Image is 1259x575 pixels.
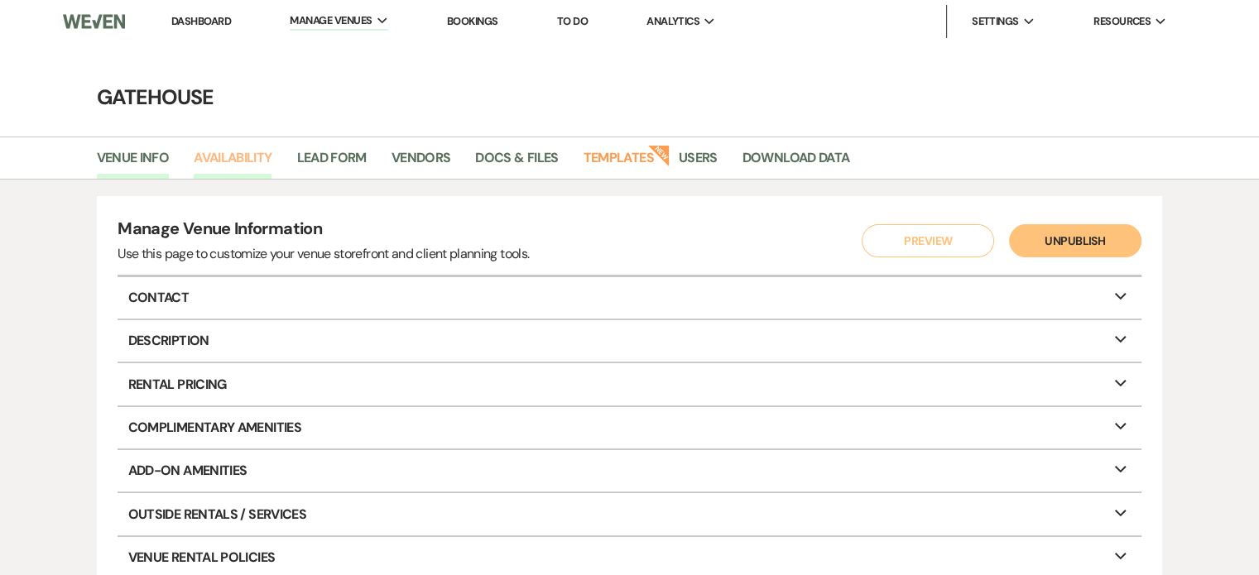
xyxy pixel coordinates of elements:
p: Complimentary Amenities [118,407,1141,448]
button: Preview [862,224,994,257]
span: Analytics [646,13,699,30]
p: Description [118,320,1141,362]
span: Settings [972,13,1019,30]
strong: New [647,143,670,166]
a: Download Data [742,147,850,179]
p: Contact [118,277,1141,319]
a: Availability [194,147,272,179]
h4: Gatehouse [34,83,1226,112]
h4: Manage Venue Information [118,217,529,244]
span: Manage Venues [290,12,372,29]
a: Docs & Files [475,147,558,179]
span: Resources [1093,13,1151,30]
img: Weven Logo [63,4,125,39]
p: Rental Pricing [118,363,1141,405]
a: Venue Info [97,147,170,179]
p: Add-On Amenities [118,450,1141,491]
a: Preview [858,224,991,257]
a: Lead Form [296,147,366,179]
a: Dashboard [171,14,231,28]
a: To Do [557,14,588,28]
a: Users [679,147,718,179]
a: Templates [584,147,654,179]
div: Use this page to customize your venue storefront and client planning tools. [118,244,529,264]
p: Outside Rentals / Services [118,493,1141,534]
a: Vendors [392,147,451,179]
a: Bookings [447,14,498,28]
button: Unpublish [1009,224,1141,257]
